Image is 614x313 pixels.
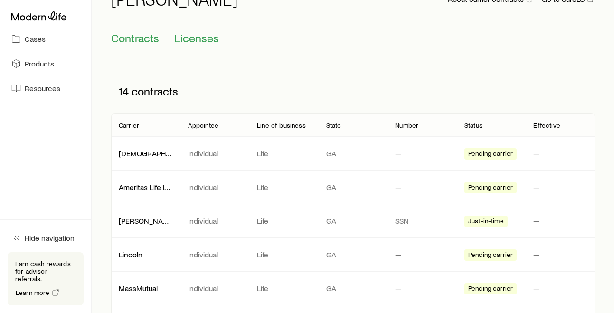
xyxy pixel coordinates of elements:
p: Effective [533,122,560,129]
p: GA [326,216,380,226]
p: State [326,122,341,129]
p: — [533,216,587,226]
p: [DEMOGRAPHIC_DATA] General [119,149,173,158]
button: Hide navigation [8,228,84,248]
p: Lincoln [119,250,173,259]
p: Individual [188,250,242,259]
p: GA [326,182,380,192]
span: Pending carrier [468,285,513,294]
span: Pending carrier [468,251,513,261]
p: — [533,284,587,293]
span: Cases [25,34,46,44]
p: GA [326,149,380,158]
p: GA [326,284,380,293]
span: Learn more [16,289,50,296]
p: — [395,284,449,293]
p: Status [464,122,482,129]
span: Pending carrier [468,183,513,193]
p: — [395,250,449,259]
span: Pending carrier [468,150,513,160]
a: Cases [8,28,84,49]
p: Individual [188,216,242,226]
p: Life [257,216,311,226]
span: Resources [25,84,60,93]
span: contracts [132,85,178,98]
div: Contracting sub-page tabs [111,31,595,54]
span: Hide navigation [25,233,75,243]
p: MassMutual [119,284,173,293]
a: Products [8,53,84,74]
p: SSN [395,216,449,226]
p: Earn cash rewards for advisor referrals. [15,260,76,283]
p: — [395,149,449,158]
span: Licenses [174,31,219,45]
p: Appointee [188,122,218,129]
p: — [395,182,449,192]
p: — [533,149,587,158]
p: Ameritas Life Insurance Corp. (Ameritas) [119,182,173,192]
span: Products [25,59,54,68]
p: GA [326,250,380,259]
p: Life [257,182,311,192]
span: 14 [119,85,129,98]
p: Life [257,284,311,293]
p: [PERSON_NAME] [PERSON_NAME] [119,216,173,226]
div: Earn cash rewards for advisor referrals.Learn more [8,252,84,305]
p: Individual [188,149,242,158]
a: Resources [8,78,84,99]
p: Line of business [257,122,306,129]
p: Individual [188,284,242,293]
p: Carrier [119,122,139,129]
p: — [533,182,587,192]
span: Contracts [111,31,159,45]
p: Number [395,122,418,129]
p: Life [257,250,311,259]
p: Individual [188,182,242,192]
p: Life [257,149,311,158]
span: Just-in-time [468,217,504,227]
p: — [533,250,587,259]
